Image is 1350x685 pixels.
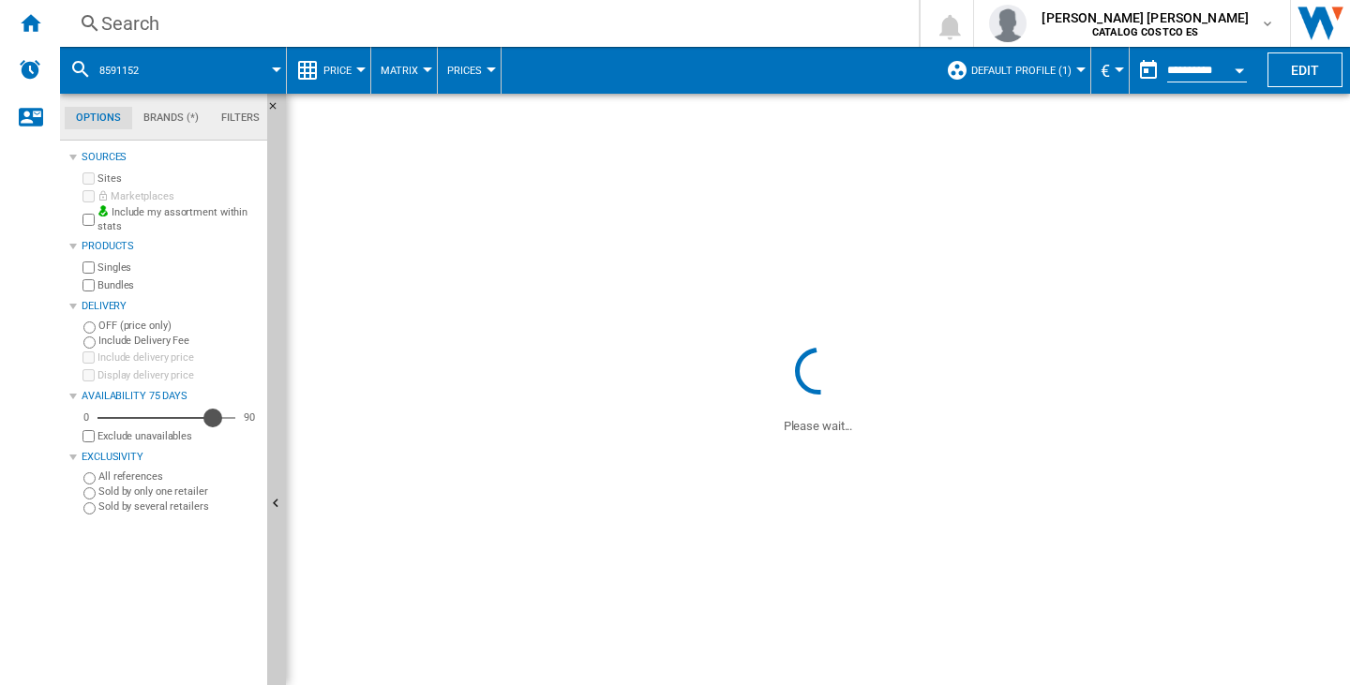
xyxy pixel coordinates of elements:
[98,499,260,514] label: Sold by several retailers
[97,205,109,216] img: mysite-bg-18x18.png
[82,190,95,202] input: Marketplaces
[132,107,210,129] md-tab-item: Brands (*)
[99,47,157,94] button: 8591152
[784,419,853,433] ng-transclude: Please wait...
[97,429,260,443] label: Exclude unavailables
[447,47,491,94] button: Prices
[82,279,95,291] input: Bundles
[65,107,132,129] md-tab-item: Options
[971,65,1072,77] span: Default profile (1)
[82,150,260,165] div: Sources
[82,369,95,381] input: Display delivery price
[82,239,260,254] div: Products
[1267,52,1342,87] button: Edit
[98,319,260,333] label: OFF (price only)
[83,487,96,499] input: Sold by only one retailer
[1101,47,1119,94] button: €
[82,172,95,185] input: Sites
[82,299,260,314] div: Delivery
[1091,47,1130,94] md-menu: Currency
[296,47,361,94] div: Price
[69,47,277,94] div: 8591152
[97,171,260,186] label: Sites
[98,469,260,484] label: All references
[97,368,260,382] label: Display delivery price
[381,65,418,77] span: Matrix
[99,65,139,77] span: 8591152
[946,47,1081,94] div: Default profile (1)
[83,321,96,334] input: OFF (price only)
[97,350,260,365] label: Include delivery price
[1130,52,1167,89] button: md-calendar
[447,65,482,77] span: Prices
[989,5,1027,42] img: profile.jpg
[323,65,352,77] span: Price
[1101,61,1110,81] span: €
[97,409,235,427] md-slider: Availability
[267,94,290,127] button: Hide
[97,261,260,275] label: Singles
[1222,51,1256,84] button: Open calendar
[98,484,260,499] label: Sold by only one retailer
[82,450,260,465] div: Exclusivity
[97,205,260,234] label: Include my assortment within stats
[1042,8,1249,27] span: [PERSON_NAME] [PERSON_NAME]
[239,410,260,424] div: 90
[82,351,95,364] input: Include delivery price
[83,336,96,349] input: Include Delivery Fee
[97,189,260,203] label: Marketplaces
[98,334,260,348] label: Include Delivery Fee
[82,430,95,442] input: Display delivery price
[971,47,1081,94] button: Default profile (1)
[83,502,96,514] input: Sold by several retailers
[97,278,260,292] label: Bundles
[83,472,96,484] input: All references
[82,389,260,404] div: Availability 75 Days
[210,107,271,129] md-tab-item: Filters
[323,47,361,94] button: Price
[19,58,41,81] img: alerts-logo.svg
[82,208,95,231] input: Include my assortment within stats
[1092,26,1198,38] b: CATALOG COSTCO ES
[101,10,870,37] div: Search
[82,261,95,274] input: Singles
[79,410,94,424] div: 0
[381,47,427,94] button: Matrix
